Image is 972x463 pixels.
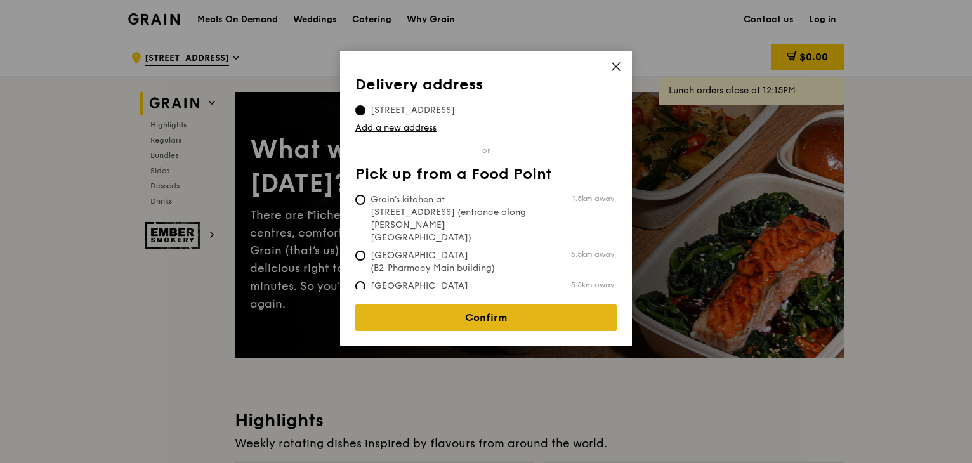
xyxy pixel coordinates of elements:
span: 1.5km away [572,193,614,204]
th: Pick up from a Food Point [355,166,617,188]
input: Grain's kitchen at [STREET_ADDRESS] (entrance along [PERSON_NAME][GEOGRAPHIC_DATA])1.5km away [355,195,365,205]
input: [GEOGRAPHIC_DATA] (B2 Pharmacy Main building)5.5km away [355,251,365,261]
a: Confirm [355,304,617,331]
th: Delivery address [355,76,617,99]
a: Add a new address [355,122,617,134]
input: [STREET_ADDRESS] [355,105,365,115]
span: 5.5km away [571,280,614,290]
span: Grain's kitchen at [STREET_ADDRESS] (entrance along [PERSON_NAME][GEOGRAPHIC_DATA]) [355,193,544,244]
span: [STREET_ADDRESS] [355,104,470,117]
span: [GEOGRAPHIC_DATA] (B2 Pharmacy Main building) [355,249,544,275]
span: 5.5km away [571,249,614,259]
span: [GEOGRAPHIC_DATA] (Level 1 [PERSON_NAME] block drop-off point) [355,280,544,318]
input: [GEOGRAPHIC_DATA] (Level 1 [PERSON_NAME] block drop-off point)5.5km away [355,281,365,291]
